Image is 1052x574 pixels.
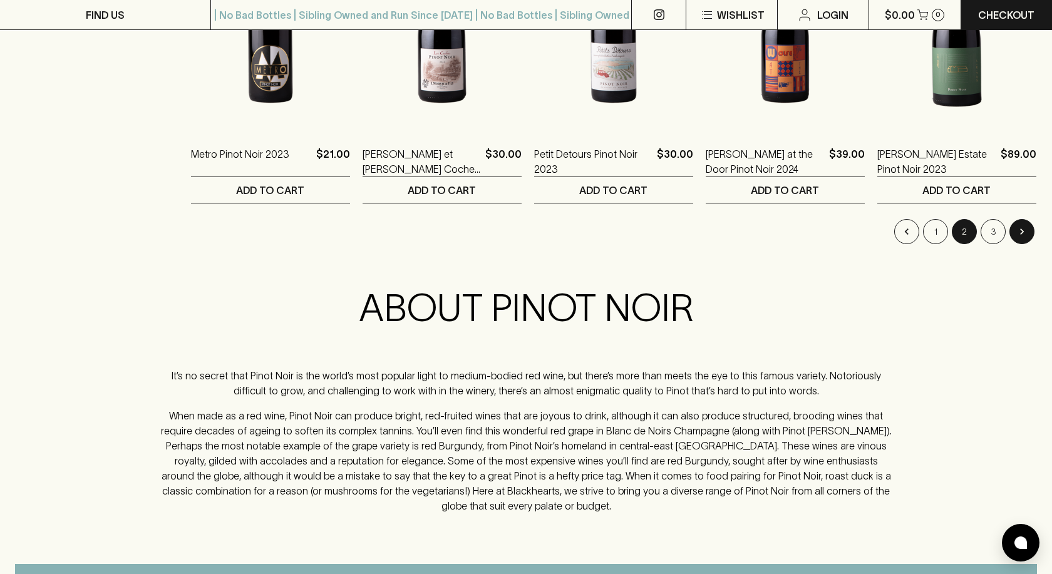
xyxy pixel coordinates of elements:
[363,146,480,177] a: [PERSON_NAME] et [PERSON_NAME] Coches Pinot Noir 2023
[158,408,894,513] p: When made as a red wine, Pinot Noir can produce bright, red-fruited wines that are joyous to drin...
[952,219,977,244] button: page 2
[885,8,915,23] p: $0.00
[191,146,289,177] a: Metro Pinot Noir 2023
[1009,219,1034,244] button: Go to next page
[922,183,991,198] p: ADD TO CART
[1001,146,1036,177] p: $89.00
[408,183,476,198] p: ADD TO CART
[894,219,919,244] button: Go to previous page
[191,177,350,203] button: ADD TO CART
[751,183,819,198] p: ADD TO CART
[236,183,304,198] p: ADD TO CART
[534,146,652,177] a: Petit Detours Pinot Noir 2023
[158,368,894,398] p: It’s no secret that Pinot Noir is the world’s most popular light to medium-bodied red wine, but t...
[191,219,1036,244] nav: pagination navigation
[1014,536,1027,549] img: bubble-icon
[485,146,522,177] p: $30.00
[706,146,824,177] a: [PERSON_NAME] at the Door Pinot Noir 2024
[657,146,693,177] p: $30.00
[316,146,350,177] p: $21.00
[877,146,996,177] a: [PERSON_NAME] Estate Pinot Noir 2023
[717,8,765,23] p: Wishlist
[817,8,848,23] p: Login
[978,8,1034,23] p: Checkout
[706,177,865,203] button: ADD TO CART
[534,177,693,203] button: ADD TO CART
[363,177,522,203] button: ADD TO CART
[923,219,948,244] button: Go to page 1
[158,285,894,331] h2: ABOUT PINOT NOIR
[86,8,125,23] p: FIND US
[579,183,647,198] p: ADD TO CART
[829,146,865,177] p: $39.00
[936,11,941,18] p: 0
[981,219,1006,244] button: Go to page 3
[877,177,1036,203] button: ADD TO CART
